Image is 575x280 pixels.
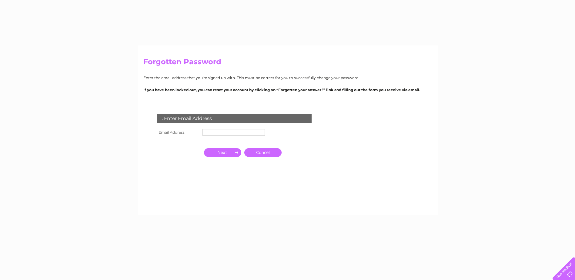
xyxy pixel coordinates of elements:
[244,148,282,157] a: Cancel
[143,87,432,93] p: If you have been locked out, you can reset your account by clicking on “Forgotten your answer?” l...
[143,75,432,81] p: Enter the email address that you're signed up with. This must be correct for you to successfully ...
[155,128,201,137] th: Email Address
[157,114,312,123] div: 1. Enter Email Address
[143,58,432,69] h2: Forgotten Password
